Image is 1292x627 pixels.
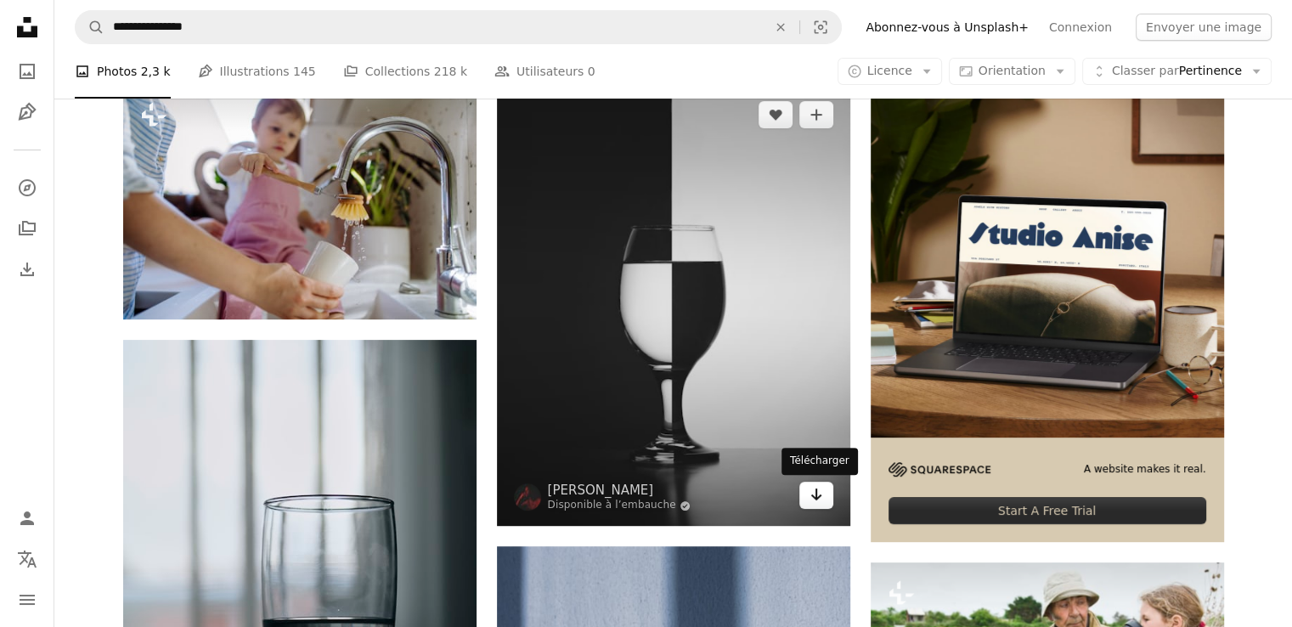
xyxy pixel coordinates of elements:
a: Connexion / S’inscrire [10,501,44,535]
a: Illustrations [10,95,44,129]
img: Accéder au profil de Mahbod Akhzami [514,483,541,511]
button: Envoyer une image [1136,14,1272,41]
span: 0 [588,62,595,81]
a: Explorer [10,171,44,205]
a: Une photo en noir et blanc d’un verre de vin [497,297,850,313]
a: Historique de téléchargement [10,252,44,286]
img: Petite fille assise sur le comptoir de la cuisine et aidant sa mère à laver la tasse dans l’évier... [123,84,477,319]
span: Pertinence [1112,63,1242,80]
a: Collections [10,212,44,246]
a: Petite fille assise sur le comptoir de la cuisine et aidant sa mère à laver la tasse dans l’évier... [123,194,477,209]
img: Une photo en noir et blanc d’un verre de vin [497,84,850,526]
button: Ajouter à la collection [799,101,833,128]
form: Rechercher des visuels sur tout le site [75,10,842,44]
img: file-1705255347840-230a6ab5bca9image [889,462,990,477]
button: Classer parPertinence [1082,58,1272,85]
button: Licence [838,58,942,85]
a: A website makes it real.Start A Free Trial [871,84,1224,542]
span: Classer par [1112,64,1179,77]
a: Photos [10,54,44,88]
span: Orientation [979,64,1046,77]
span: Licence [867,64,912,77]
button: J’aime [759,101,793,128]
span: 218 k [434,62,467,81]
a: Accueil — Unsplash [10,10,44,48]
a: Connexion [1039,14,1122,41]
button: Effacer [762,11,799,43]
a: Abonnez-vous à Unsplash+ [855,14,1039,41]
span: A website makes it real. [1084,462,1206,477]
a: [PERSON_NAME] [548,482,691,499]
button: Orientation [949,58,1075,85]
a: Disponible à l’embauche [548,499,691,512]
a: Utilisateurs 0 [494,44,595,99]
img: file-1705123271268-c3eaf6a79b21image [871,84,1224,438]
div: Télécharger [781,448,858,475]
a: un verre d’eau sur une table devant une fenêtre [123,597,477,613]
a: Télécharger [799,482,833,509]
a: Collections 218 k [343,44,467,99]
button: Langue [10,542,44,576]
button: Rechercher sur Unsplash [76,11,104,43]
a: Illustrations 145 [198,44,316,99]
span: 145 [293,62,316,81]
button: Menu [10,583,44,617]
button: Recherche de visuels [800,11,841,43]
div: Start A Free Trial [889,497,1206,524]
